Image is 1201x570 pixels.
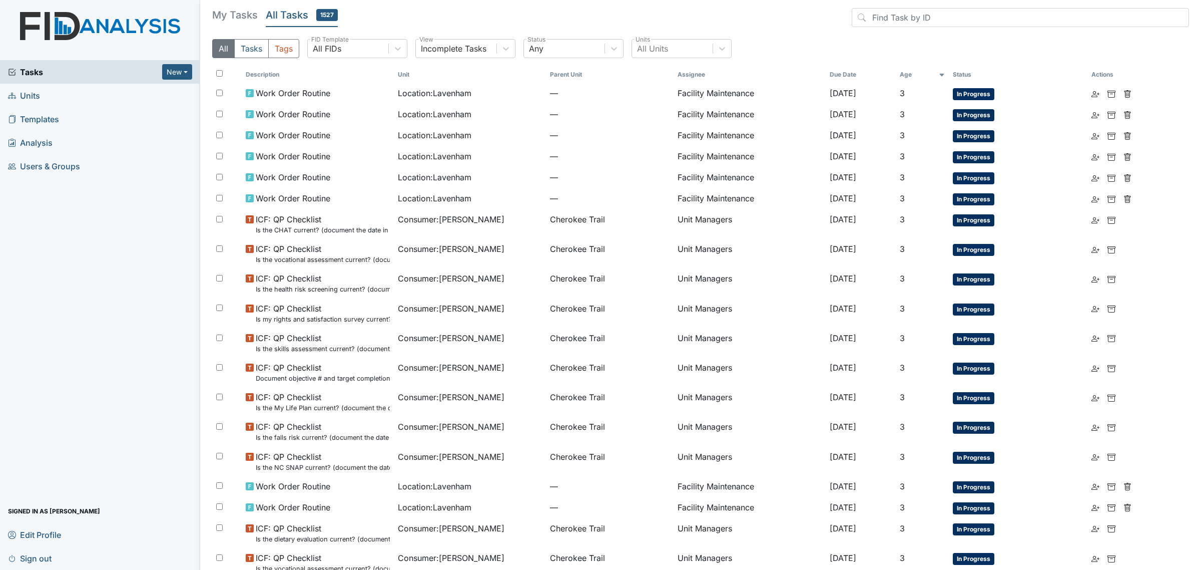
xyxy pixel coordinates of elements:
[1107,171,1115,183] a: Archive
[256,108,330,120] span: Work Order Routine
[900,244,905,254] span: 3
[550,421,605,433] span: Cherokee Trail
[900,130,905,140] span: 3
[1123,150,1131,162] a: Delete
[900,151,905,161] span: 3
[674,83,826,104] td: Facility Maintenance
[674,239,826,268] td: Unit Managers
[674,167,826,188] td: Facility Maintenance
[398,213,504,225] span: Consumer : [PERSON_NAME]
[550,391,605,403] span: Cherokee Trail
[674,268,826,298] td: Unit Managers
[398,87,471,99] span: Location : Lavenham
[8,527,61,542] span: Edit Profile
[398,501,471,513] span: Location : Lavenham
[398,171,471,183] span: Location : Lavenham
[550,171,670,183] span: —
[953,392,994,404] span: In Progress
[8,66,162,78] a: Tasks
[256,315,390,324] small: Is my rights and satisfaction survey current? (document the date in the comment section)
[953,422,994,434] span: In Progress
[1123,192,1131,204] a: Delete
[674,358,826,387] td: Unit Managers
[398,480,471,492] span: Location : Lavenham
[1123,108,1131,120] a: Delete
[550,272,605,284] span: Cherokee Trail
[256,129,330,141] span: Work Order Routine
[1107,192,1115,204] a: Archive
[830,553,856,563] span: [DATE]
[256,403,390,413] small: Is the My Life Plan current? (document the date in the comment section)
[316,9,338,21] span: 1527
[550,522,605,534] span: Cherokee Trail
[256,480,330,492] span: Work Order Routine
[1123,501,1131,513] a: Delete
[830,481,856,491] span: [DATE]
[212,8,258,22] h5: My Tasks
[1107,480,1115,492] a: Archive
[256,150,330,162] span: Work Order Routine
[266,8,338,22] h5: All Tasks
[550,362,605,374] span: Cherokee Trail
[830,452,856,462] span: [DATE]
[256,374,390,383] small: Document objective # and target completion dates in comment section. Are target completion dates ...
[900,452,905,462] span: 3
[212,39,299,58] div: Type filter
[256,272,390,294] span: ICF: QP Checklist Is the health risk screening current? (document the date in the comment section)
[550,451,605,463] span: Cherokee Trail
[674,387,826,417] td: Unit Managers
[949,66,1088,83] th: Toggle SortBy
[830,151,856,161] span: [DATE]
[830,333,856,343] span: [DATE]
[256,362,390,383] span: ICF: QP Checklist Document objective # and target completion dates in comment section. Are target...
[674,299,826,328] td: Unit Managers
[674,66,826,83] th: Assignee
[953,151,994,163] span: In Progress
[256,255,390,264] small: Is the vocational assessment current? (document the date in the comment section)
[212,39,235,58] button: All
[242,66,394,83] th: Toggle SortBy
[830,193,856,203] span: [DATE]
[953,502,994,514] span: In Progress
[256,451,390,472] span: ICF: QP Checklist Is the NC SNAP current? (document the date in the comment section)
[674,146,826,167] td: Facility Maintenance
[896,66,948,83] th: Toggle SortBy
[1123,87,1131,99] a: Delete
[830,88,856,98] span: [DATE]
[550,501,670,513] span: —
[1107,522,1115,534] a: Archive
[550,150,670,162] span: —
[256,213,390,235] span: ICF: QP Checklist Is the CHAT current? (document the date in the comment section)
[398,451,504,463] span: Consumer : [PERSON_NAME]
[852,8,1189,27] input: Find Task by ID
[900,214,905,224] span: 3
[313,43,341,55] div: All FIDs
[398,552,504,564] span: Consumer : [PERSON_NAME]
[1107,272,1115,284] a: Archive
[674,188,826,209] td: Facility Maintenance
[256,192,330,204] span: Work Order Routine
[268,39,299,58] button: Tags
[830,214,856,224] span: [DATE]
[900,392,905,402] span: 3
[550,303,605,315] span: Cherokee Trail
[8,550,52,566] span: Sign out
[826,66,896,83] th: Toggle SortBy
[953,214,994,226] span: In Progress
[550,243,605,255] span: Cherokee Trail
[674,125,826,146] td: Facility Maintenance
[8,503,100,519] span: Signed in as [PERSON_NAME]
[674,497,826,518] td: Facility Maintenance
[546,66,674,83] th: Toggle SortBy
[398,272,504,284] span: Consumer : [PERSON_NAME]
[398,129,471,141] span: Location : Lavenham
[953,109,994,121] span: In Progress
[1107,213,1115,225] a: Archive
[900,553,905,563] span: 3
[256,421,390,442] span: ICF: QP Checklist Is the falls risk current? (document the date in the comment section)
[900,273,905,283] span: 3
[550,213,605,225] span: Cherokee Trail
[674,476,826,497] td: Facility Maintenance
[953,273,994,286] span: In Progress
